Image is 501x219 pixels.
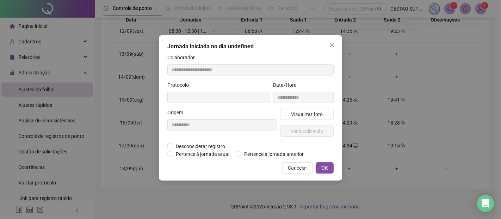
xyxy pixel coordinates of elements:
[291,110,323,118] span: Visualizar foto
[173,150,232,158] span: Pertence à jornada atual
[167,109,188,116] label: Origem
[316,162,334,174] button: OK
[327,39,338,51] button: Close
[282,162,313,174] button: Cancelar
[241,150,307,158] span: Pertence à jornada anterior
[280,109,334,120] button: Visualizar foto
[167,42,334,51] div: Jornada iniciada no dia undefined
[477,195,494,212] div: Open Intercom Messenger
[273,81,301,89] label: Data/Hora
[167,81,193,89] label: Protocolo
[321,164,328,172] span: OK
[167,54,199,61] label: Colaborador
[288,164,307,172] span: Cancelar
[329,42,335,48] span: close
[173,142,228,150] span: Desconsiderar registro
[280,126,334,137] button: Ver localização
